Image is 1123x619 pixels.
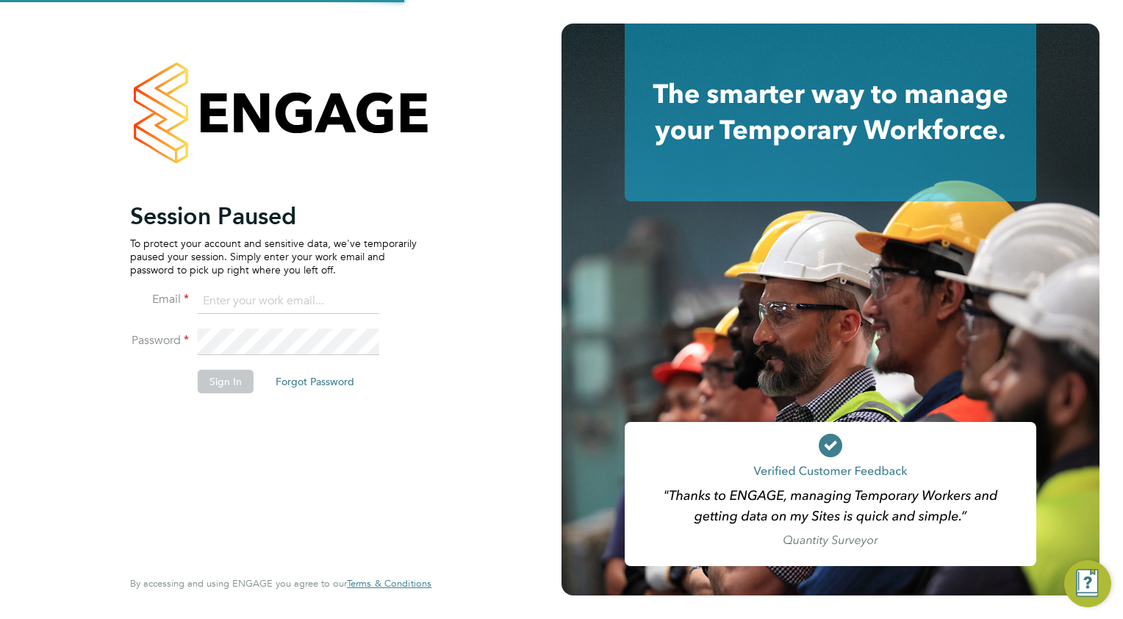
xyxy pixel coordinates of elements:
label: Password [130,333,189,348]
input: Enter your work email... [198,288,379,315]
label: Email [130,292,189,307]
button: Engage Resource Center [1064,560,1111,607]
a: Terms & Conditions [347,578,431,590]
h2: Session Paused [130,201,417,231]
span: Terms & Conditions [347,577,431,590]
button: Sign In [198,370,254,393]
span: By accessing and using ENGAGE you agree to our [130,577,431,590]
button: Forgot Password [264,370,366,393]
p: To protect your account and sensitive data, we've temporarily paused your session. Simply enter y... [130,237,417,277]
